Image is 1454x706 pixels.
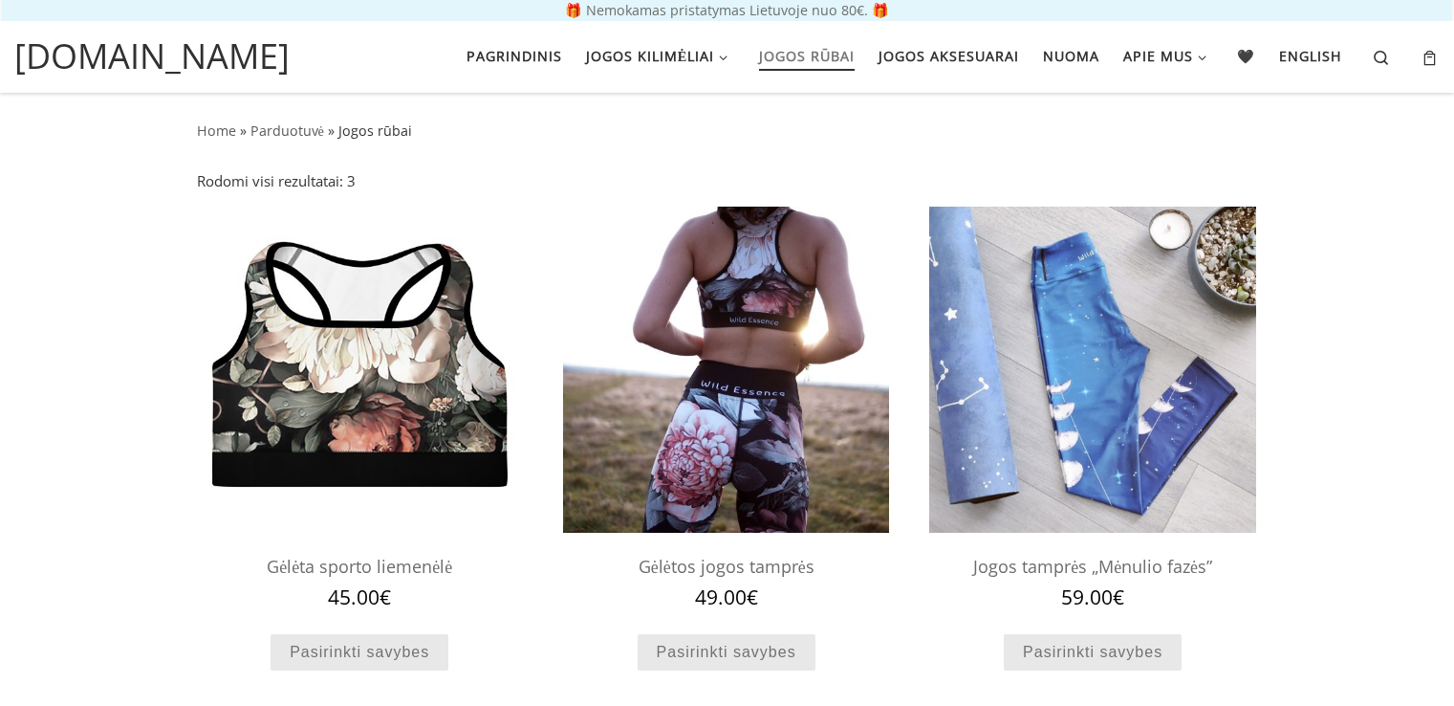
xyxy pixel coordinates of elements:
a: Nuoma [1036,36,1105,77]
span: English [1279,36,1342,72]
span: » [240,121,247,140]
h2: Gėlėtos jogos tamprės [563,547,889,586]
span: € [1113,584,1124,610]
span: » [328,121,335,140]
a: 🖤 [1231,36,1262,77]
span: Apie mus [1123,36,1193,72]
a: Parduotuvė [250,121,324,140]
span: Jogos rūbai [338,121,412,140]
a: gėlėta sporto liemenėlėgėlėta sporto liemenėlėGėlėta sporto liemenėlė 45.00€ [197,207,523,608]
span: Jogos kilimėliai [586,36,715,72]
a: Pasirinkti savybes: “Gėlėta sporto liemenėlė” [271,634,448,672]
span: € [747,584,758,610]
bdi: 49.00 [695,584,758,610]
bdi: 59.00 [1061,584,1124,610]
a: English [1273,36,1349,77]
span: 🖤 [1237,36,1255,72]
a: Pasirinkti savybes: “Gėlėtos jogos tamprės” [638,634,815,672]
bdi: 45.00 [328,584,391,610]
h2: Gėlėta sporto liemenėlė [197,547,523,586]
a: Jogos kilimėliai [579,36,740,77]
span: € [380,584,391,610]
p: 🎁 Nemokamas pristatymas Lietuvoje nuo 80€. 🎁 [19,4,1435,17]
a: geletos jogos tampresgeletos jogos tampresGėlėtos jogos tamprės 49.00€ [563,207,889,608]
p: Rodomi visi rezultatai: 3 [197,170,356,192]
a: Pagrindinis [460,36,568,77]
a: Jogos rūbai [752,36,860,77]
a: Pasirinkti savybes: “Jogos tamprės "Mėnulio fazės"” [1004,634,1182,672]
a: Jogos aksesuarai [872,36,1025,77]
span: Jogos aksesuarai [879,36,1019,72]
a: [DOMAIN_NAME] [14,31,290,82]
a: jogos tamprės mėnulio fazėsjogos tamprės mėnulio fazėsJogos tamprės „Mėnulio fazės” 59.00€ [929,207,1255,608]
h2: Jogos tamprės „Mėnulio fazės” [929,547,1255,586]
span: Nuoma [1043,36,1099,72]
span: Jogos rūbai [759,36,855,72]
span: Pagrindinis [467,36,562,72]
a: Home [197,121,236,140]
